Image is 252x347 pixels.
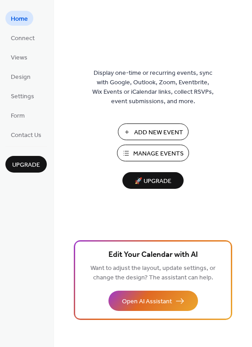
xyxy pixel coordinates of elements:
[133,149,184,159] span: Manage Events
[11,92,34,101] span: Settings
[108,291,198,311] button: Open AI Assistant
[134,128,183,137] span: Add New Event
[90,262,216,284] span: Want to adjust the layout, update settings, or change the design? The assistant can help.
[5,156,47,173] button: Upgrade
[5,108,30,123] a: Form
[108,249,198,261] span: Edit Your Calendar with AI
[11,111,25,121] span: Form
[12,160,40,170] span: Upgrade
[5,69,36,84] a: Design
[128,175,178,187] span: 🚀 Upgrade
[5,30,40,45] a: Connect
[5,50,33,64] a: Views
[122,172,184,189] button: 🚀 Upgrade
[92,68,214,106] span: Display one-time or recurring events, sync with Google, Outlook, Zoom, Eventbrite, Wix Events or ...
[117,145,189,161] button: Manage Events
[11,53,27,63] span: Views
[11,73,31,82] span: Design
[5,11,33,26] a: Home
[118,123,189,140] button: Add New Event
[11,131,41,140] span: Contact Us
[122,297,172,306] span: Open AI Assistant
[11,14,28,24] span: Home
[5,127,47,142] a: Contact Us
[11,34,35,43] span: Connect
[5,88,40,103] a: Settings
